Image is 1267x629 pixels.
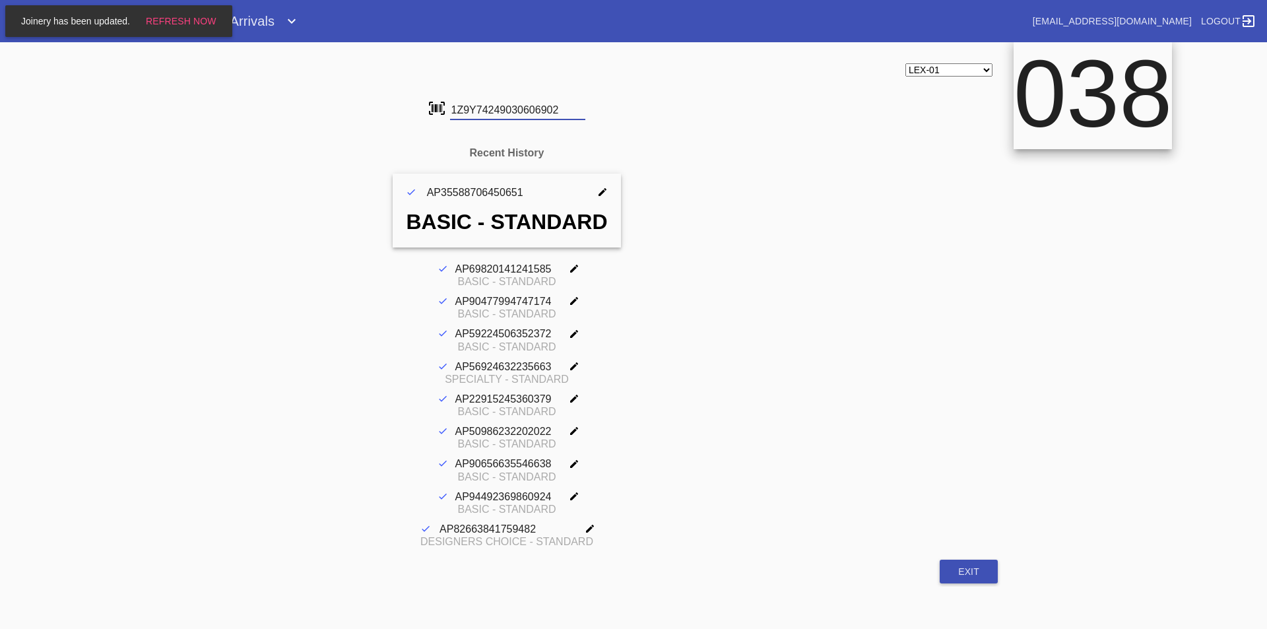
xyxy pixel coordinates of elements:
div: Basic - Standard [438,406,576,418]
div: Basic - Standard [438,438,576,450]
div: Fulfillment Activity: Receiving - ArrivalsExpand [31,8,644,34]
div: AP94492369860924 [455,491,569,504]
div: AP35588706450651 [427,187,598,199]
span: Logout [1201,16,1241,26]
div: AP56924632235663 [455,361,569,374]
ng-md-icon: Done [420,523,429,536]
ng-md-icon: Done [438,361,444,374]
div: AP82663841759482 [439,523,585,536]
ng-md-icon: Done [438,296,444,308]
div: Basic - Standard [438,308,576,320]
div: Basic - Standard [438,341,576,353]
div: Basic - Standard [438,276,576,288]
a: Exit [940,560,998,583]
div: AP59224506352372 [455,328,569,341]
a: [EMAIL_ADDRESS][DOMAIN_NAME] [1033,16,1192,26]
ng-md-icon: Done [438,263,444,276]
a: Logout [1197,9,1256,33]
ng-md-icon: Done [438,458,444,471]
div: Designers Choice - Standard [420,536,593,548]
div: AP22915245360379 [455,393,569,406]
ng-md-icon: Done [438,393,444,406]
div: AP50986232202022 [455,426,569,438]
ng-md-icon: Done [438,491,444,504]
ng-md-icon: Done [438,426,444,438]
div: Basic - Standard [438,504,576,515]
div: AP90656635546638 [455,458,569,471]
input: Scan Package [450,100,585,120]
span: Joinery has been updated. [17,16,134,26]
ng-md-icon: Done [438,328,444,341]
ng-md-icon: Done [406,187,416,199]
button: Expand [278,8,305,34]
h4: Recent History [470,147,544,159]
div: Basic - Standard [406,210,607,234]
div: AP90477994747174 [455,296,569,308]
button: Refresh Now [142,9,220,33]
div: 038 [1014,40,1172,149]
div: Specialty - Standard [438,374,576,385]
span: Refresh Now [146,16,216,26]
div: Basic - Standard [438,471,576,483]
div: AP69820141241585 [455,263,569,276]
